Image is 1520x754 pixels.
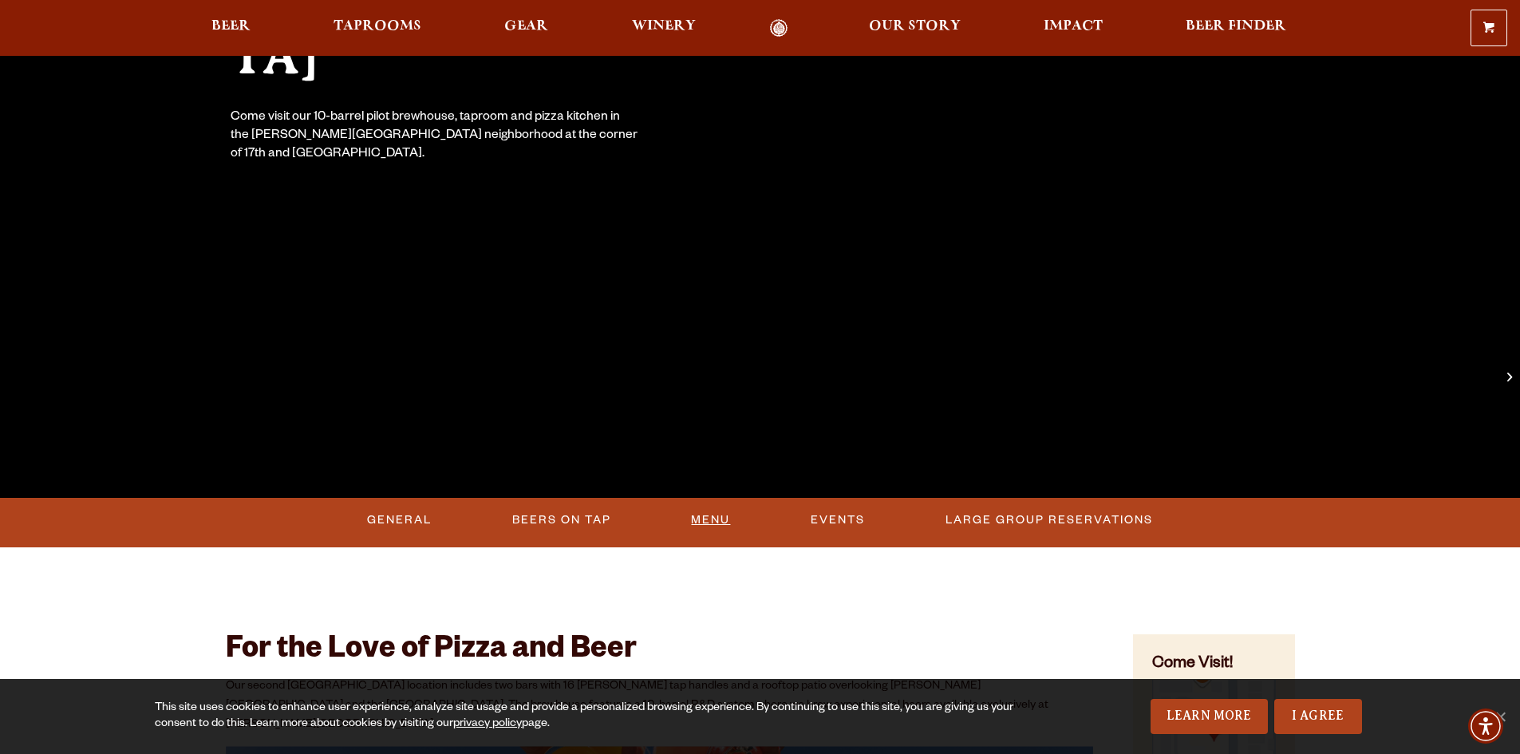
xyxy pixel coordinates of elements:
a: Beers On Tap [506,502,618,539]
a: Large Group Reservations [939,502,1159,539]
a: General [361,502,438,539]
span: Impact [1044,20,1103,33]
a: Taprooms [323,19,432,38]
h2: For the Love of Pizza and Beer [226,634,1094,669]
span: Winery [632,20,696,33]
a: privacy policy [453,718,522,731]
a: Events [804,502,871,539]
span: Beer Finder [1186,20,1286,33]
span: Gear [504,20,548,33]
span: Our Story [869,20,961,33]
span: Taprooms [334,20,421,33]
div: Accessibility Menu [1468,709,1503,744]
span: Beer [211,20,251,33]
a: Beer Finder [1175,19,1297,38]
a: Our Story [859,19,971,38]
h4: Come Visit! [1152,653,1275,677]
a: Impact [1033,19,1113,38]
a: Learn More [1151,699,1268,734]
p: Our second [GEOGRAPHIC_DATA] location includes two bars with 16 [PERSON_NAME] tap handles and a r... [226,677,1094,735]
a: Odell Home [749,19,809,38]
div: Come visit our 10-barrel pilot brewhouse, taproom and pizza kitchen in the [PERSON_NAME][GEOGRAPH... [231,109,639,164]
a: Beer [201,19,261,38]
a: Gear [494,19,559,38]
div: This site uses cookies to enhance user experience, analyze site usage and provide a personalized ... [155,701,1019,732]
a: Menu [685,502,736,539]
a: Winery [622,19,706,38]
a: I Agree [1274,699,1362,734]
